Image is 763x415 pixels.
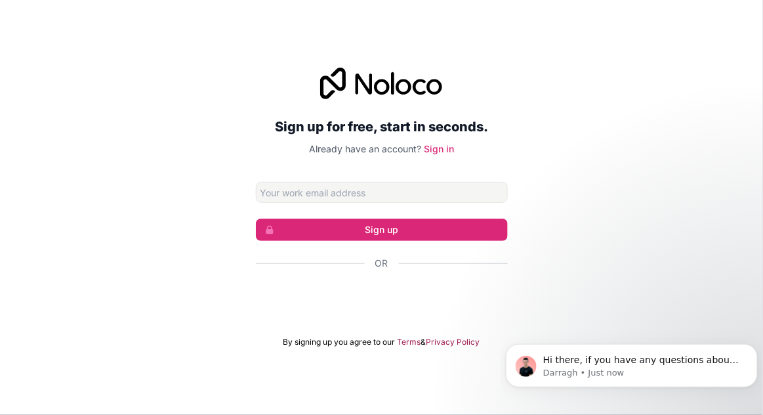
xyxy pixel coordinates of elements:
input: Email address [256,182,508,203]
iframe: Intercom notifications message [501,317,763,408]
span: & [421,337,426,347]
a: Sign in [424,143,454,154]
span: Or [375,257,388,270]
span: By signing up you agree to our [283,337,396,347]
iframe: Bouton "Se connecter avec Google" [249,284,514,313]
h2: Sign up for free, start in seconds. [256,115,508,139]
span: Already have an account? [309,143,421,154]
a: Privacy Policy [426,337,480,347]
button: Sign up [256,219,508,241]
a: Terms [398,337,421,347]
